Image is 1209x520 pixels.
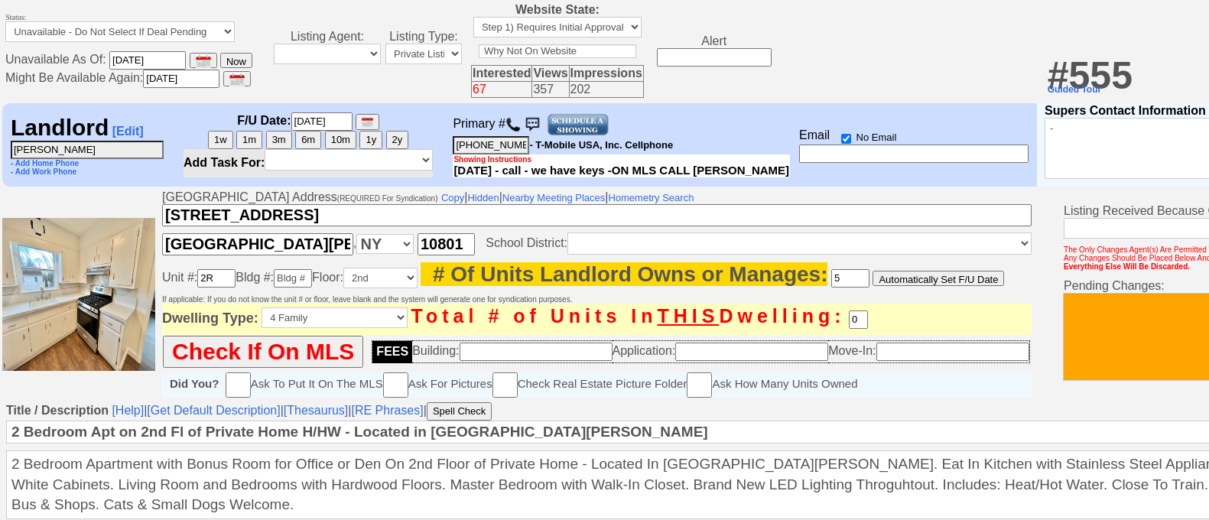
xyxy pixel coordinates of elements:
[6,404,109,417] b: Title / Description
[162,233,353,255] input: City
[467,190,499,203] a: Hidden
[351,404,423,417] a: [RE Phrases]
[220,53,252,68] button: Now
[453,117,505,130] span: Primary #
[11,167,76,176] a: - Add Work Phone
[799,128,830,141] span: Email
[162,236,1032,249] nobr: ,
[547,113,609,136] img: Schedule-a-showing.gif
[337,194,438,203] font: (REQUIRED For Syndication)
[162,271,421,284] nobr: Unit #: Bldg #: Floor:
[163,336,363,368] input: Check If On MLS
[1045,104,1206,117] b: Supers Contact Information
[162,310,258,326] span: Dwelling Type:
[532,66,569,82] th: Views
[433,262,828,286] b: # Of Units Landlord Owns or Manages:
[427,402,492,421] button: Spell Check
[236,131,262,149] button: 1m
[383,1,464,100] td: Listing Type:
[529,139,673,151] font: - T-Mobile USA, Inc. Cellphone
[841,134,851,144] input: No Email
[359,131,382,149] button: 1y
[147,404,427,417] span: | | |
[467,192,499,203] font: Hidden
[11,159,79,167] a: - Add Home Phone
[274,269,312,288] input: Bldg #
[284,404,348,417] a: [Thesaurus]
[608,192,694,203] font: Homemetry Search
[197,269,236,288] input: Unit #
[657,305,719,327] b: THIS
[502,192,605,203] font: Nearby Meeting Places
[411,305,846,327] b: Total # of Units In Dwelling:
[1048,84,1101,95] a: Guided Tour
[441,192,464,203] font: Copy
[229,73,245,86] img: [calendar icon]
[613,341,829,363] td: Application:
[376,345,408,358] span: FEES
[170,372,1024,398] div: Ask To Put It On The MLS Ask For Pictures Check Real Estate Picture Folder Ask How Many Units Owned
[325,131,356,149] button: 10m
[841,127,897,145] label: No Email
[386,131,409,149] button: 2y
[473,67,531,80] span: Lifetime: 69
[453,154,790,177] div: [DATE] - call - we have keys -ON MLS CALL [PERSON_NAME]
[478,236,1032,249] span: School District:
[161,189,1033,399] td: [GEOGRAPHIC_DATA] Address | | |
[266,131,292,149] button: 3m
[505,117,521,132] img: call.png
[473,83,486,96] font: 67
[208,131,233,149] button: 1w
[608,190,694,203] a: Homemetry Search
[412,341,612,363] td: Building:
[515,3,600,16] b: Website State:
[184,149,433,177] center: Add Task For:
[11,115,109,140] b: Landlord
[828,341,1029,363] td: Move-In:
[1048,54,1069,97] b: #
[873,271,1004,286] button: Automatically Set F/U Date
[170,377,219,390] b: Did You?
[172,103,444,187] th: F/U Date:
[1048,54,1133,97] span: 555
[147,404,280,417] a: [Get Default Description]
[418,233,475,255] input: Zip
[569,66,643,82] th: Impressions
[453,155,531,164] span: Showing Instructions
[274,30,381,71] center: Listing Agent:
[2,218,159,371] img: af56c100-b156-47ac-a31d-81d26a38f8f2.jpeg
[5,71,251,84] nobr: Might Be Available Again:
[569,82,643,98] td: 202
[479,44,636,58] input: Why Not On Website
[1064,262,1190,271] b: Everything Else Will Be Discarded.
[421,262,827,286] span: Approxmiate. Include units both in lotus and not. - Last Modified By SYSTEM 9 years, 10 months, 1...
[5,53,106,66] span: Unavailable As Of:
[655,34,773,67] center: Alert
[196,55,211,68] img: [calendar icon]
[521,113,544,136] img: sms.png
[5,13,235,38] nobr: Status:
[502,190,605,203] a: Nearby Meeting Places
[441,190,464,203] a: Copy
[112,125,144,138] a: [Edit]
[532,82,569,98] td: 357
[362,116,373,128] img: [calendar icon]
[112,404,144,417] a: [Help]
[295,131,321,149] button: 6m
[162,295,572,304] font: If applicable: If you do not know the unit # or floor, leave blank and the system will generate o...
